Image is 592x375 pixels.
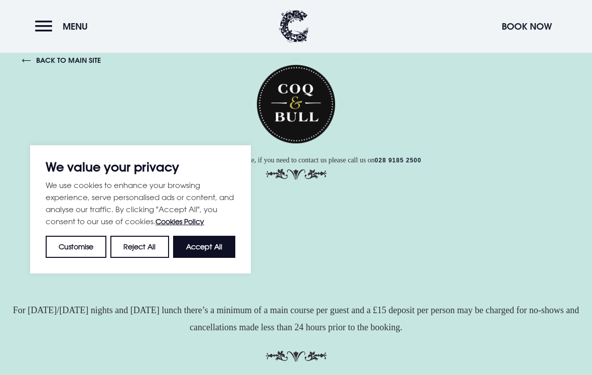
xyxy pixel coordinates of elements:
[279,10,309,43] img: Clandeboye Lodge
[10,302,582,336] p: For [DATE]/[DATE] nights and [DATE] lunch there’s a minimum of a main course per guest and a £15 ...
[36,128,225,140] p: We value your privacy
[36,146,225,195] p: We use cookies to enhance your browsing experience, serve personalised ads or content, and analys...
[36,203,96,225] button: Customise
[247,32,325,111] img: Coq & Bull
[145,184,194,193] a: Cookies Policy
[20,113,241,241] div: We value your privacy
[35,16,93,37] button: Menu
[365,124,411,131] a: 028 9185 2500
[12,23,91,32] a: back to main site
[100,203,159,225] button: Reject All
[163,203,225,225] button: Accept All
[497,16,557,37] button: Book Now
[63,21,88,32] span: Menu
